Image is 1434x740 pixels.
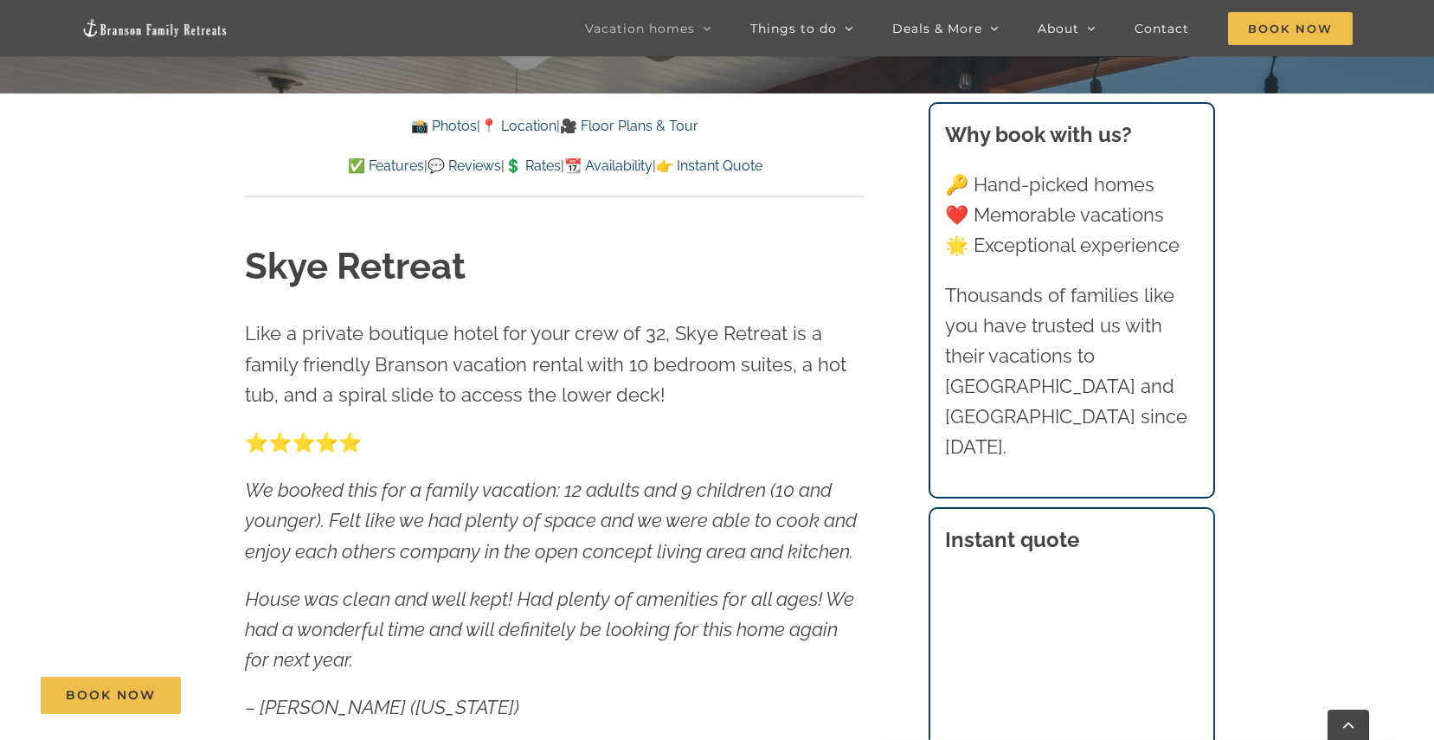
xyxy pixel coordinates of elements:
[945,527,1079,552] strong: Instant quote
[585,23,695,35] span: Vacation homes
[411,118,477,134] a: 📸 Photos
[245,428,865,458] p: ⭐️⭐️⭐️⭐️⭐️
[428,158,501,174] a: 💬 Reviews
[564,158,653,174] a: 📆 Availability
[245,479,857,562] em: We booked this for a family vacation: 12 adults and 9 children (10 and younger). Felt like we had...
[945,119,1198,151] h3: Why book with us?
[1135,23,1189,35] span: Contact
[892,23,982,35] span: Deals & More
[245,588,854,671] em: House was clean and well kept! Had plenty of amenities for all ages! We had a wonderful time and ...
[245,115,865,138] p: | |
[245,322,846,405] span: Like a private boutique hotel for your crew of 32, Skye Retreat is a family friendly Branson vaca...
[656,158,762,174] a: 👉 Instant Quote
[1228,12,1353,45] span: Book Now
[81,18,228,38] img: Branson Family Retreats Logo
[245,241,865,293] h1: Skye Retreat
[945,280,1198,463] p: Thousands of families like you have trusted us with their vacations to [GEOGRAPHIC_DATA] and [GEO...
[1038,23,1079,35] span: About
[348,158,424,174] a: ✅ Features
[560,118,698,134] a: 🎥 Floor Plans & Tour
[66,688,156,703] span: Book Now
[41,677,181,714] a: Book Now
[480,118,556,134] a: 📍 Location
[245,155,865,177] p: | | | |
[945,170,1198,261] p: 🔑 Hand-picked homes ❤️ Memorable vacations 🌟 Exceptional experience
[505,158,561,174] a: 💲 Rates
[750,23,837,35] span: Things to do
